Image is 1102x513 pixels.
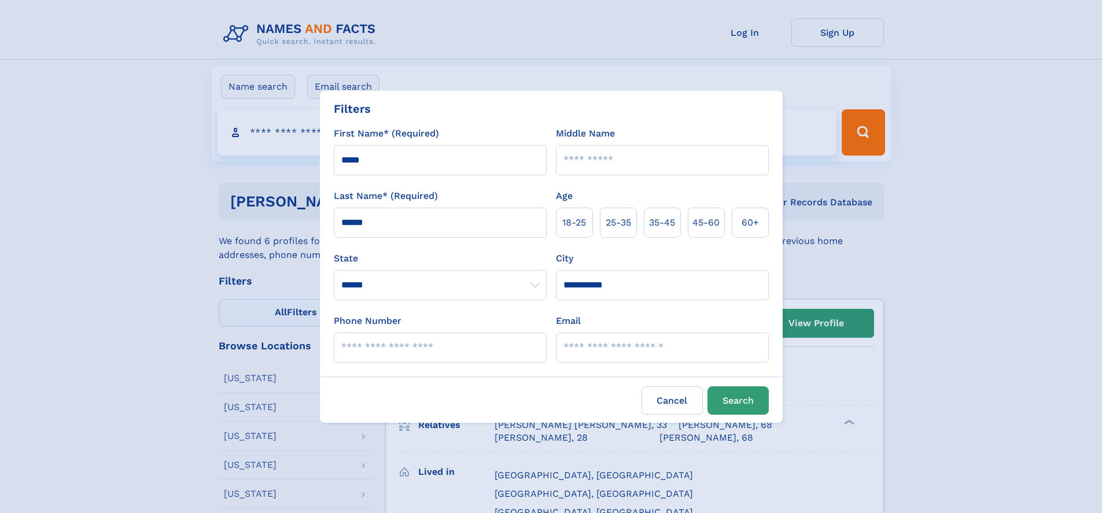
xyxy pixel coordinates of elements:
[692,216,720,230] span: 45‑60
[742,216,759,230] span: 60+
[642,386,703,415] label: Cancel
[649,216,675,230] span: 35‑45
[556,127,615,141] label: Middle Name
[334,189,438,203] label: Last Name* (Required)
[556,189,573,203] label: Age
[334,314,401,328] label: Phone Number
[334,100,371,117] div: Filters
[334,252,547,265] label: State
[556,252,573,265] label: City
[562,216,586,230] span: 18‑25
[707,386,769,415] button: Search
[556,314,581,328] label: Email
[334,127,439,141] label: First Name* (Required)
[606,216,631,230] span: 25‑35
